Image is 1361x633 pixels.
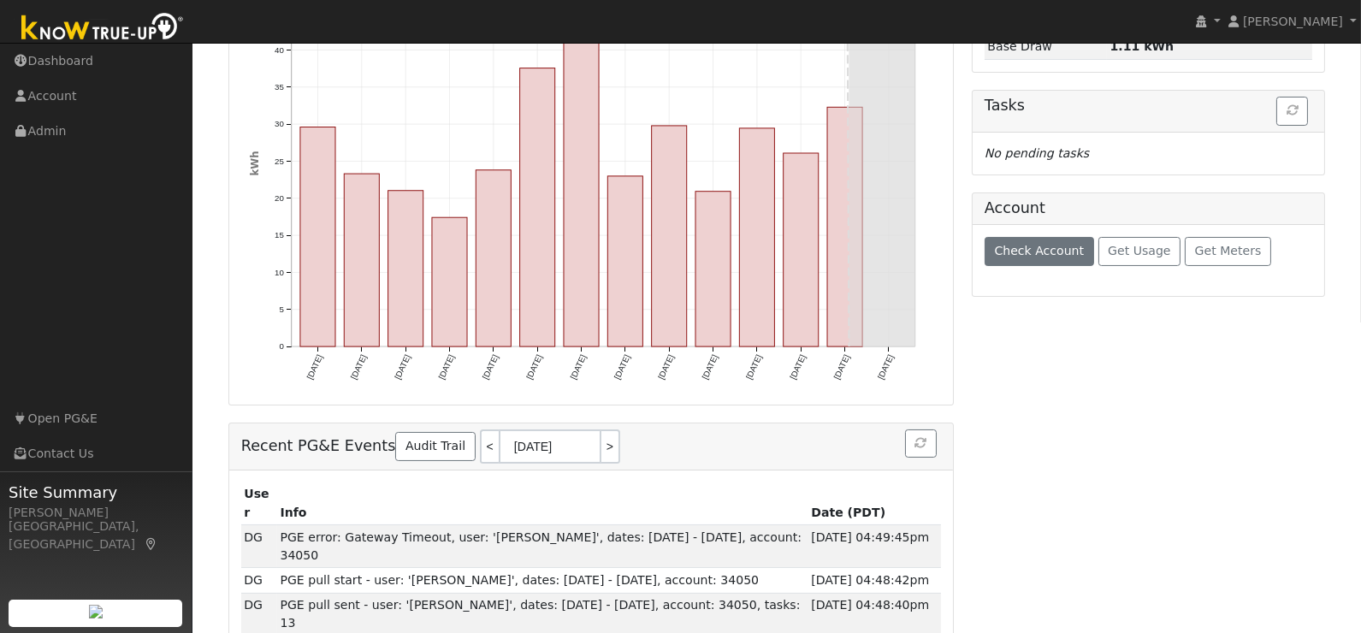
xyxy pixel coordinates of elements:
[1110,39,1175,53] strong: 1.11 kWh
[432,217,467,346] rect: onclick=""
[393,353,412,382] text: [DATE]
[520,68,555,347] rect: onclick=""
[344,174,379,346] rect: onclick=""
[808,482,941,525] th: Date (PDT)
[985,146,1089,160] i: No pending tasks
[279,341,284,351] text: 0
[395,432,475,461] a: Audit Trail
[1195,244,1262,257] span: Get Meters
[985,199,1045,216] h5: Account
[481,353,500,382] text: [DATE]
[524,353,544,382] text: [DATE]
[388,191,423,346] rect: onclick=""
[241,482,277,525] th: User
[9,504,183,522] div: [PERSON_NAME]
[788,353,808,382] text: [DATE]
[13,9,192,48] img: Know True-Up
[275,82,284,92] text: 35
[1243,15,1343,28] span: [PERSON_NAME]
[275,157,284,166] text: 25
[905,429,937,458] button: Refresh
[985,97,1312,115] h5: Tasks
[656,353,676,382] text: [DATE]
[436,353,456,382] text: [DATE]
[241,525,277,568] td: Deanna Greener
[1185,237,1271,266] button: Get Meters
[275,119,284,128] text: 30
[612,353,632,382] text: [DATE]
[275,45,284,55] text: 40
[144,537,159,551] a: Map
[9,518,183,553] div: [GEOGRAPHIC_DATA], [GEOGRAPHIC_DATA]
[1276,97,1308,126] button: Refresh
[305,353,324,382] text: [DATE]
[652,126,687,346] rect: onclick=""
[279,305,283,314] text: 5
[277,568,808,593] td: PGE pull start - user: '[PERSON_NAME]', dates: [DATE] - [DATE], account: 34050
[1098,237,1181,266] button: Get Usage
[568,353,588,382] text: [DATE]
[277,482,808,525] th: Info
[601,429,620,464] a: >
[744,353,764,382] text: [DATE]
[241,429,941,464] h5: Recent PG&E Events
[476,170,511,347] rect: onclick=""
[1108,244,1170,257] span: Get Usage
[9,481,183,504] span: Site Summary
[832,353,852,382] text: [DATE]
[564,14,599,347] rect: onclick=""
[784,153,819,346] rect: onclick=""
[89,605,103,618] img: retrieve
[695,192,731,347] rect: onclick=""
[808,525,941,568] td: [DATE] 04:49:45pm
[275,230,284,240] text: 15
[994,244,1084,257] span: Check Account
[300,127,335,347] rect: onclick=""
[607,176,642,346] rect: onclick=""
[808,568,941,593] td: [DATE] 04:48:42pm
[827,107,862,346] rect: onclick=""
[241,568,277,593] td: Deanna Greener
[701,353,720,382] text: [DATE]
[275,268,284,277] text: 10
[349,353,369,382] text: [DATE]
[985,237,1094,266] button: Check Account
[480,429,499,464] a: <
[740,128,775,346] rect: onclick=""
[277,525,808,568] td: PGE error: Gateway Timeout, user: '[PERSON_NAME]', dates: [DATE] - [DATE], account: 34050
[248,151,260,176] text: kWh
[876,353,896,382] text: [DATE]
[275,193,284,203] text: 20
[985,34,1107,59] td: Base Draw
